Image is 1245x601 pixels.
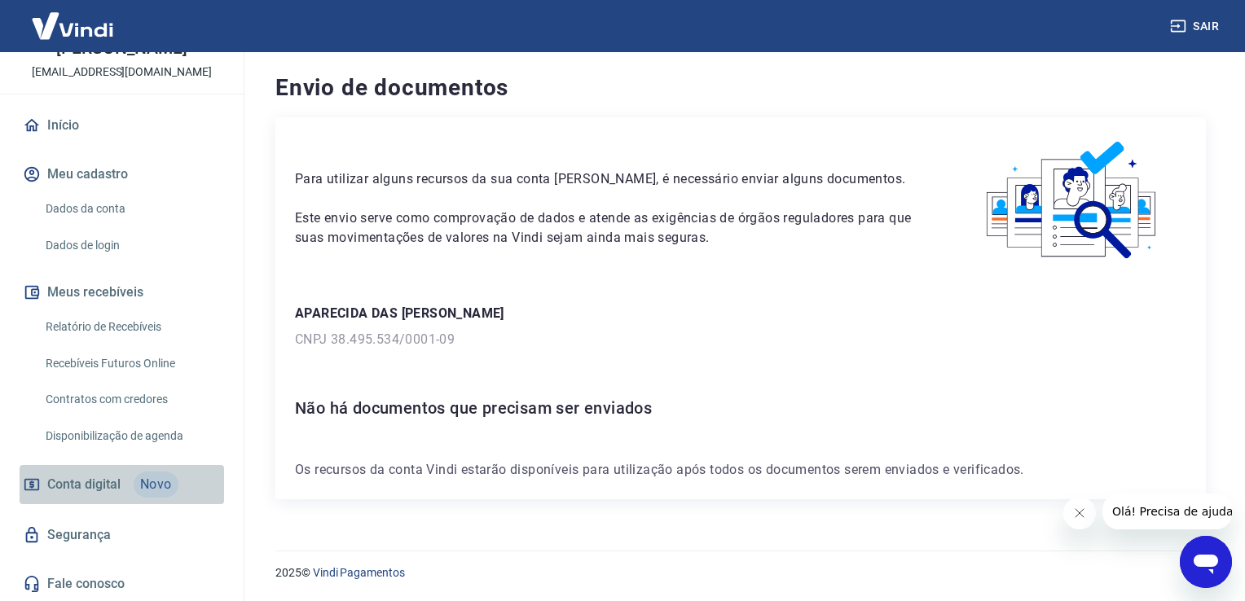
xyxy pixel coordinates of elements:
img: waiting_documents.41d9841a9773e5fdf392cede4d13b617.svg [959,137,1186,265]
p: CNPJ 38.495.534/0001-09 [295,330,1186,349]
button: Meus recebíveis [20,274,224,310]
p: 2025 © [275,564,1206,581]
a: Conta digitalNovo [20,465,224,504]
button: Meu cadastro [20,156,224,192]
span: Conta digital [47,473,121,496]
a: Contratos com credores [39,383,224,416]
h4: Envio de documentos [275,72,1206,104]
img: Vindi [20,1,125,50]
p: [EMAIL_ADDRESS][DOMAIN_NAME] [32,64,212,81]
a: Dados de login [39,229,224,262]
button: Sair [1167,11,1225,42]
p: APARECIDA DAS [PERSON_NAME] [295,304,1186,323]
h6: Não há documentos que precisam ser enviados [295,395,1186,421]
a: Relatório de Recebíveis [39,310,224,344]
p: Os recursos da conta Vindi estarão disponíveis para utilização após todos os documentos serem env... [295,460,1186,480]
a: Dados da conta [39,192,224,226]
p: Este envio serve como comprovação de dados e atende as exigências de órgãos reguladores para que ... [295,208,920,248]
a: Início [20,107,224,143]
iframe: Fechar mensagem [1063,497,1096,529]
a: Disponibilização de agenda [39,419,224,453]
p: Aparecida das [PERSON_NAME] [13,23,231,57]
iframe: Mensagem da empresa [1102,494,1232,529]
a: Recebíveis Futuros Online [39,347,224,380]
iframe: Botão para abrir a janela de mensagens [1180,536,1232,588]
a: Vindi Pagamentos [313,566,405,579]
p: Para utilizar alguns recursos da sua conta [PERSON_NAME], é necessário enviar alguns documentos. [295,169,920,189]
span: Novo [134,472,178,498]
a: Segurança [20,517,224,553]
span: Olá! Precisa de ajuda? [10,11,137,24]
